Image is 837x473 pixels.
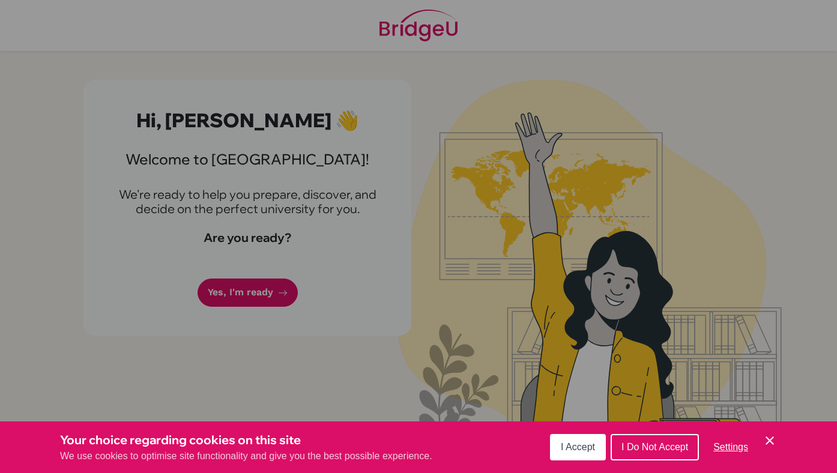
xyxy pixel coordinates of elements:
button: Save and close [763,433,777,448]
p: We use cookies to optimise site functionality and give you the best possible experience. [60,449,432,463]
h3: Your choice regarding cookies on this site [60,431,432,449]
span: I Accept [561,442,595,452]
span: Settings [713,442,748,452]
button: I Accept [550,434,606,460]
button: I Do Not Accept [611,434,699,460]
span: I Do Not Accept [621,442,688,452]
button: Settings [704,435,758,459]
